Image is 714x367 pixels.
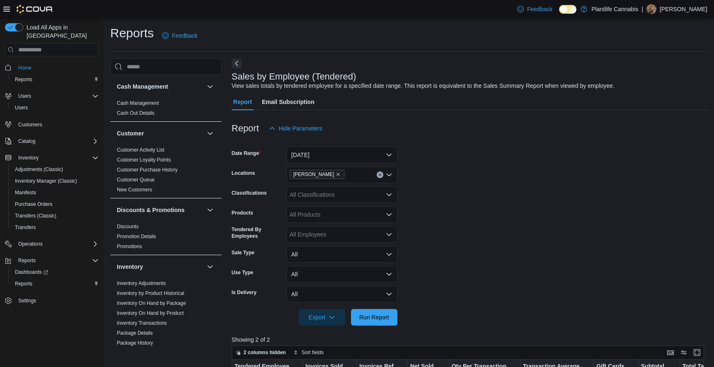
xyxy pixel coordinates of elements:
button: Adjustments (Classic) [8,164,102,175]
button: Reports [8,278,102,290]
span: Customer Activity List [117,147,165,153]
a: Promotions [117,244,142,249]
button: Catalog [15,136,39,146]
a: Inventory by Product Historical [117,290,184,296]
label: Use Type [232,269,253,276]
button: Operations [2,238,102,250]
a: Customer Loyalty Points [117,157,171,163]
span: Inventory by Product Historical [117,290,184,297]
label: Locations [232,170,255,176]
span: Users [15,91,99,101]
span: Adjustments (Classic) [15,166,63,173]
span: New Customers [117,186,152,193]
span: Inventory Adjustments [117,280,166,287]
a: Inventory On Hand by Product [117,310,184,316]
span: Reports [12,75,99,85]
span: Purchase Orders [12,199,99,209]
span: Inventory Manager (Classic) [12,176,99,186]
span: Export [304,309,340,326]
button: Users [2,90,102,102]
span: Customers [15,119,99,130]
span: Report [233,94,252,110]
span: Catalog [18,138,35,145]
button: Open list of options [386,231,392,238]
span: Inventory On Hand by Product [117,310,184,316]
button: Home [2,61,102,73]
label: Is Delivery [232,289,257,296]
a: Promotion Details [117,234,156,239]
span: Promotions [117,243,142,250]
span: Users [15,104,28,111]
span: Hide Parameters [279,124,322,133]
button: Users [8,102,102,113]
a: Package History [117,340,153,346]
p: Showing 2 of 2 [232,336,709,344]
a: Customer Purchase History [117,167,178,173]
div: Discounts & Promotions [110,222,222,255]
span: Cash Out Details [117,110,155,116]
a: Dashboards [12,267,51,277]
span: Adjustments (Classic) [12,164,99,174]
span: Settings [18,297,36,304]
span: Inventory [18,155,39,161]
div: Mary Babiuk [646,4,656,14]
span: Run Report [359,313,389,321]
span: Transfers [12,222,99,232]
a: Inventory On Hand by Package [117,300,186,306]
a: Discounts [117,224,139,229]
span: Reports [18,257,36,264]
span: Operations [15,239,99,249]
a: Home [15,63,35,73]
span: Inventory [15,153,99,163]
span: Dashboards [15,269,48,275]
span: Transfers (Classic) [15,212,56,219]
input: Dark Mode [559,5,576,14]
button: All [286,286,397,302]
span: Load All Apps in [GEOGRAPHIC_DATA] [23,23,99,40]
a: Transfers (Classic) [12,211,60,221]
a: Users [12,103,31,113]
button: Enter fullscreen [692,348,702,357]
button: Hide Parameters [266,120,326,137]
button: Next [232,58,242,68]
span: Users [18,93,31,99]
a: Purchase Orders [12,199,56,209]
button: Open list of options [386,211,392,218]
span: Home [15,62,99,72]
button: All [286,246,397,263]
button: Run Report [351,309,397,326]
span: Operations [18,241,43,247]
button: Inventory [205,262,215,272]
button: Open list of options [386,191,392,198]
span: Inventory Transactions [117,320,167,326]
span: Wainwright [290,170,345,179]
span: Sort fields [302,349,324,356]
label: Products [232,210,253,216]
span: Inventory On Hand by Package [117,300,186,307]
button: 2 columns hidden [232,348,289,357]
button: Transfers [8,222,102,233]
span: Home [18,65,31,71]
span: Feedback [172,31,197,40]
label: Classifications [232,190,267,196]
label: Tendered By Employees [232,226,283,239]
span: Reports [15,280,32,287]
p: Plantlife Cannabis [591,4,638,14]
span: Cash Management [117,100,159,106]
span: Reports [15,256,99,266]
button: Open list of options [386,171,392,178]
button: Inventory [15,153,42,163]
nav: Complex example [5,58,99,328]
span: Manifests [12,188,99,198]
button: All [286,266,397,282]
a: Transfers [12,222,39,232]
button: Keyboard shortcuts [666,348,675,357]
h3: Inventory [117,263,143,271]
a: New Customers [117,187,152,193]
button: [DATE] [286,147,397,163]
button: Cash Management [205,82,215,92]
a: Customer Queue [117,177,155,183]
button: Export [299,309,345,326]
